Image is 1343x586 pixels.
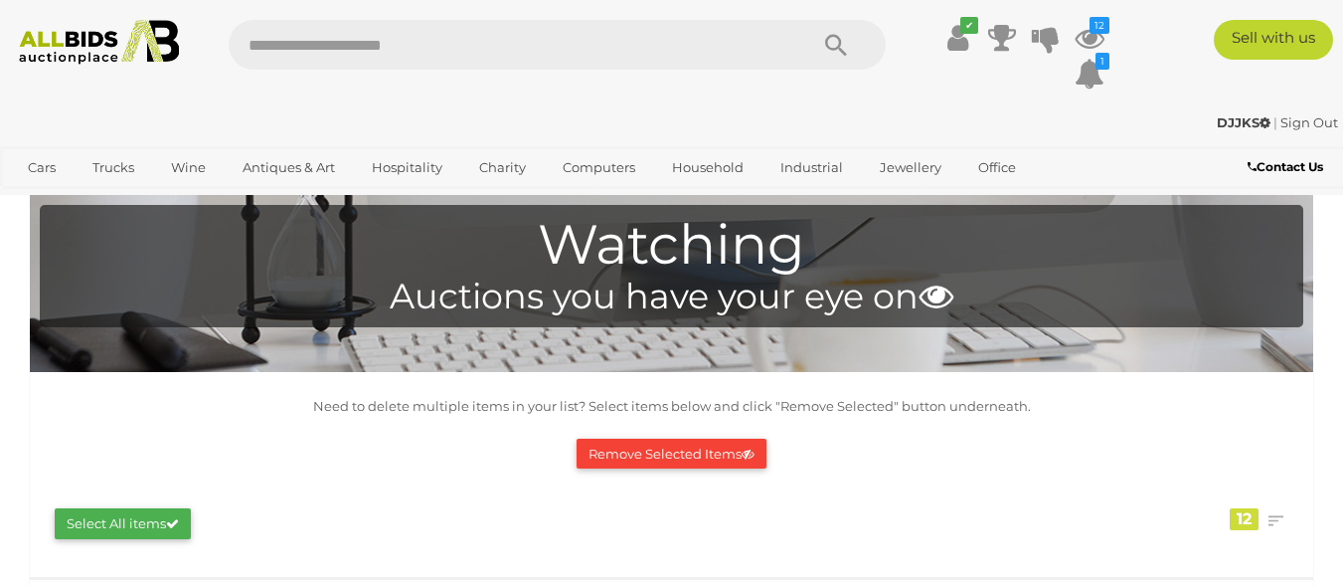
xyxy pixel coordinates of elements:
[867,151,954,184] a: Jewellery
[50,278,1293,316] h4: Auctions you have your eye on
[960,17,978,34] i: ✔
[230,151,348,184] a: Antiques & Art
[40,395,1303,418] p: Need to delete multiple items in your list? Select items below and click "Remove Selected" button...
[1248,159,1323,174] b: Contact Us
[15,184,82,217] a: Sports
[466,151,539,184] a: Charity
[92,184,259,217] a: [GEOGRAPHIC_DATA]
[1090,17,1109,34] i: 12
[1214,20,1333,60] a: Sell with us
[1273,114,1277,130] span: |
[1248,156,1328,178] a: Contact Us
[577,439,766,470] button: Remove Selected Items
[15,151,69,184] a: Cars
[1075,56,1104,92] a: 1
[659,151,756,184] a: Household
[1230,508,1259,530] div: 12
[359,151,455,184] a: Hospitality
[55,508,191,539] button: Select All items
[786,20,886,70] button: Search
[1217,114,1273,130] a: DJJKS
[943,20,973,56] a: ✔
[50,215,1293,276] h1: Watching
[550,151,648,184] a: Computers
[1075,20,1104,56] a: 12
[1280,114,1338,130] a: Sign Out
[80,151,147,184] a: Trucks
[1095,53,1109,70] i: 1
[1217,114,1270,130] strong: DJJKS
[10,20,189,65] img: Allbids.com.au
[158,151,219,184] a: Wine
[965,151,1029,184] a: Office
[767,151,856,184] a: Industrial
